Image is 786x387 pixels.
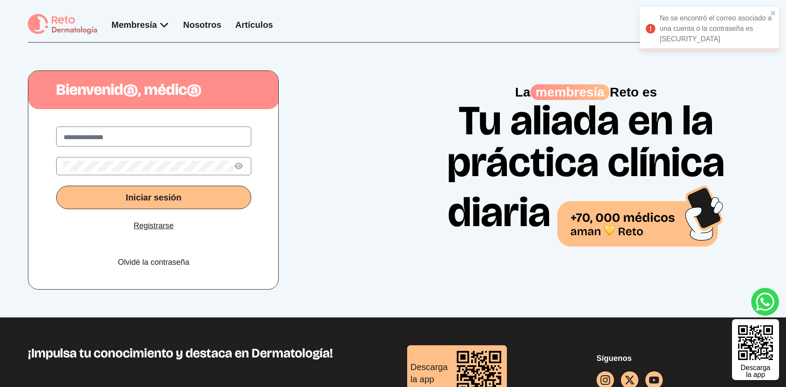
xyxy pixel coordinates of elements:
span: membresía [530,84,610,100]
img: logo Reto dermatología [28,14,98,35]
div: Descarga la app [741,364,770,378]
a: Olvidé la contraseña [118,256,189,268]
span: Iniciar sesión [126,193,182,202]
a: Registrarse [134,220,174,232]
h1: Tu aliada en la práctica clínica diaria [440,100,732,247]
h3: ¡Impulsa tu conocimiento y destaca en Dermatología! [28,345,379,361]
h1: Bienvenid@, médic@ [28,81,279,99]
div: Membresía [111,19,169,31]
button: close [770,10,776,17]
p: La Reto es [440,84,732,100]
a: whatsapp button [751,288,779,316]
p: Síguenos [597,352,758,364]
a: Nosotros [183,20,222,30]
div: No se encontró el correo asociado a una cuenta o la contraseña es [SECURITY_DATA] [640,7,779,50]
a: Artículos [235,20,273,30]
button: Iniciar sesión [56,186,251,209]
